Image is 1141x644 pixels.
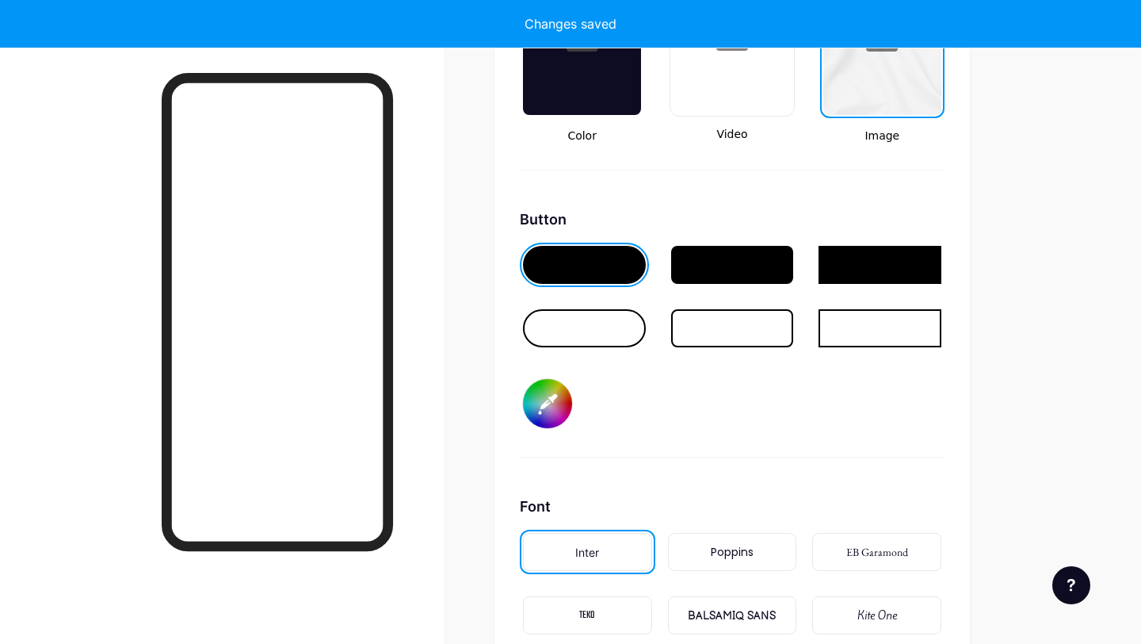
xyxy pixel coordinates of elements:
div: BALSAMIQ SANS [688,608,776,624]
span: Color [520,128,644,144]
div: Font [520,496,944,517]
div: Changes saved [525,14,616,33]
span: Image [820,128,944,144]
div: Kite One [857,608,897,624]
div: Button [520,209,944,230]
div: Poppins [711,544,754,561]
div: TEKO [579,608,595,624]
div: EB Garamond [846,544,908,561]
span: Video [670,126,794,143]
div: Inter [575,544,599,561]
